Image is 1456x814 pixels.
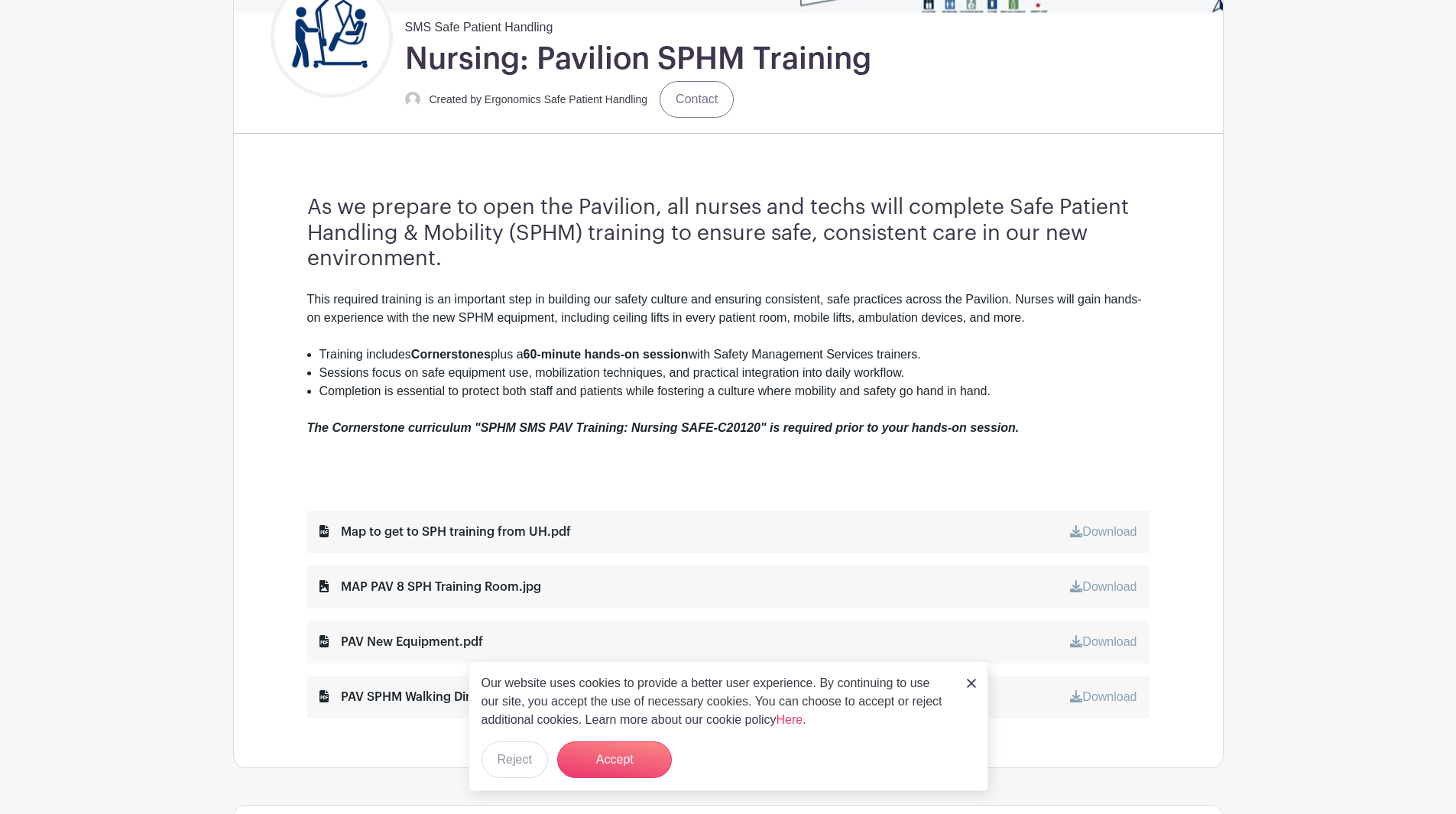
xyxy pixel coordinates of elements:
button: Accept [557,741,672,778]
img: default-ce2991bfa6775e67f084385cd625a349d9dcbb7a52a09fb2fda1e96e2d18dcdb.png [405,92,420,107]
li: Completion is essential to protect both staff and patients while fostering a culture where mobili... [319,382,1150,401]
img: close_button-5f87c8562297e5c2d7936805f587ecaba9071eb48480494691a3f1689db116b3.svg [967,679,976,688]
a: Download [1070,525,1137,538]
h1: Nursing: Pavilion SPHM Training [405,40,871,78]
p: Our website uses cookies to provide a better user experience. By continuing to use our site, you ... [482,674,951,729]
a: Here [777,713,803,726]
h3: As we prepare to open the Pavilion, all nurses and techs will complete Safe Patient Handling & Mo... [307,195,1150,272]
div: This required training is an important step in building our safety culture and ensuring consisten... [307,290,1150,345]
div: PAV SPHM Walking Directions - Written.pdf [319,688,590,706]
div: MAP PAV 8 SPH Training Room.jpg [319,578,541,596]
small: Created by Ergonomics Safe Patient Handling [430,93,648,105]
li: Sessions focus on safe equipment use, mobilization techniques, and practical integration into dai... [319,364,1150,382]
span: SMS Safe Patient Handling [405,12,553,37]
a: Download [1070,580,1137,593]
li: Training includes plus a with Safety Management Services trainers. [319,345,1150,364]
div: Map to get to SPH training from UH.pdf [319,523,571,541]
button: Reject [482,741,548,778]
strong: 60-minute hands-on session [524,348,689,361]
a: Download [1070,690,1137,703]
a: Contact [660,81,734,118]
div: PAV New Equipment.pdf [319,633,483,651]
strong: Cornerstones [411,348,491,361]
em: The Cornerstone curriculum "SPHM SMS PAV Training: Nursing SAFE-C20120" is required prior to your... [307,421,1020,434]
a: Download [1070,635,1137,648]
